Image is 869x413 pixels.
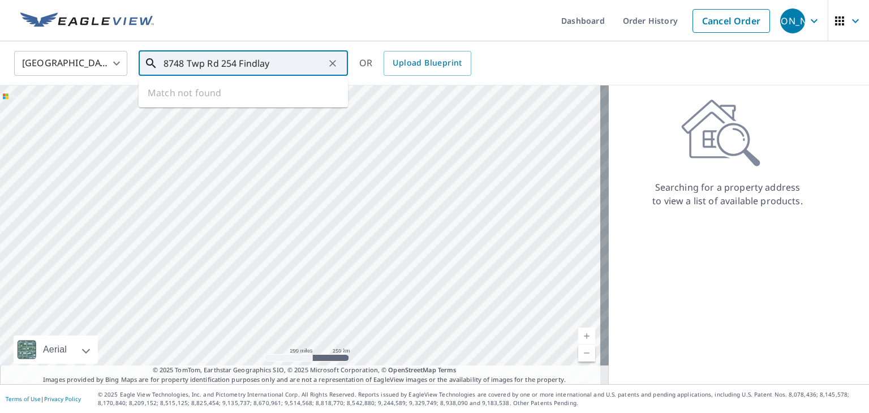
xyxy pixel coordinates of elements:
[384,51,471,76] a: Upload Blueprint
[98,390,863,407] p: © 2025 Eagle View Technologies, Inc. and Pictometry International Corp. All Rights Reserved. Repo...
[388,365,436,374] a: OpenStreetMap
[14,335,98,364] div: Aerial
[6,395,81,402] p: |
[780,8,805,33] div: [PERSON_NAME]
[393,56,462,70] span: Upload Blueprint
[40,335,70,364] div: Aerial
[164,48,325,79] input: Search by address or latitude-longitude
[692,9,770,33] a: Cancel Order
[153,365,457,375] span: © 2025 TomTom, Earthstar Geographics SIO, © 2025 Microsoft Corporation, ©
[578,328,595,345] a: Current Level 5, Zoom In
[325,55,341,71] button: Clear
[14,48,127,79] div: [GEOGRAPHIC_DATA]
[44,395,81,403] a: Privacy Policy
[20,12,154,29] img: EV Logo
[578,345,595,362] a: Current Level 5, Zoom Out
[438,365,457,374] a: Terms
[6,395,41,403] a: Terms of Use
[652,180,803,208] p: Searching for a property address to view a list of available products.
[359,51,471,76] div: OR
